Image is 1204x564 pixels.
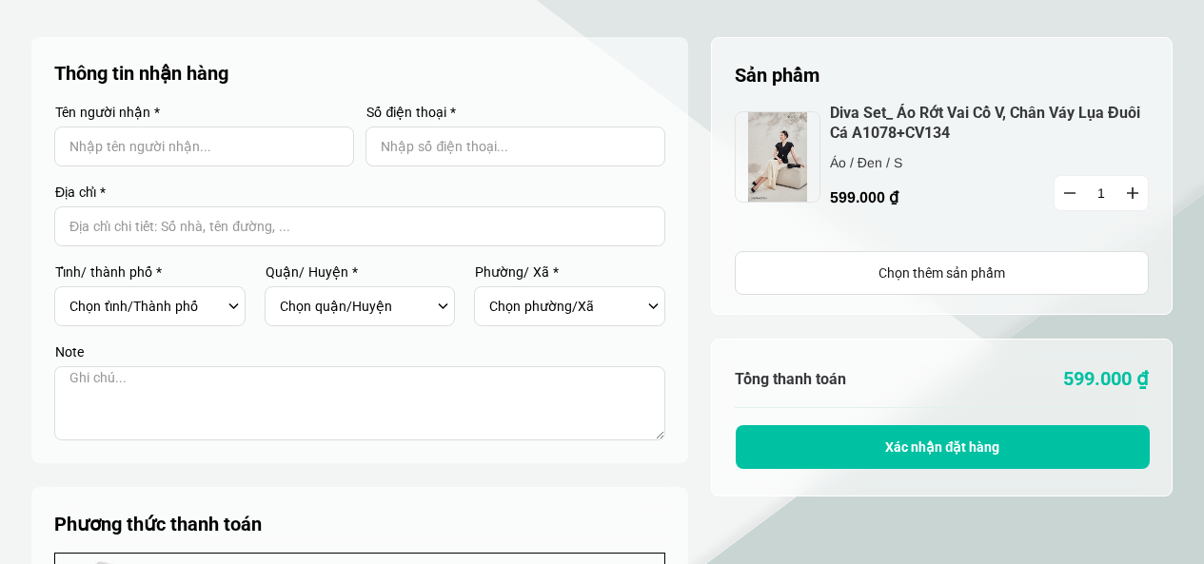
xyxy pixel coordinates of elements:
[942,364,1150,394] p: 599.000 ₫
[830,152,1019,173] p: Áo / Đen / S
[830,104,1149,144] a: Diva Set_ Áo Rớt Vai Cổ V, Chân Váy Lụa Đuôi Cá A1078+CV134
[489,290,642,322] select: Select commune
[365,126,665,166] input: Input Nhập số điện thoại...
[736,425,1150,469] button: Xác nhận đặt hàng
[54,126,354,166] input: Input Nhập tên người nhận...
[735,111,820,203] img: jpeg.jpeg
[54,265,246,279] label: Tỉnh/ thành phố *
[474,265,665,279] label: Phường/ Xã *
[69,290,223,322] select: Select province
[54,345,665,359] label: Note
[54,185,665,199] label: Địa chỉ *
[54,106,354,119] label: Tên người nhận *
[885,439,1000,455] span: Xác nhận đặt hàng
[54,510,665,538] h5: Phương thức thanh toán
[365,106,665,119] label: Số điện thoại *
[735,251,1149,295] a: Chọn thêm sản phẩm
[280,290,433,322] select: Select district
[265,265,456,279] label: Quận/ Huyện *
[830,185,1020,209] p: 599.000 ₫
[736,263,1148,283] div: Chọn thêm sản phẩm
[54,206,665,246] input: Input address with auto completion
[735,370,942,388] h6: Tổng thanh toán
[54,60,666,87] p: Thông tin nhận hàng
[735,61,1149,89] h5: Sản phẩm
[1055,176,1148,210] input: Quantity input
